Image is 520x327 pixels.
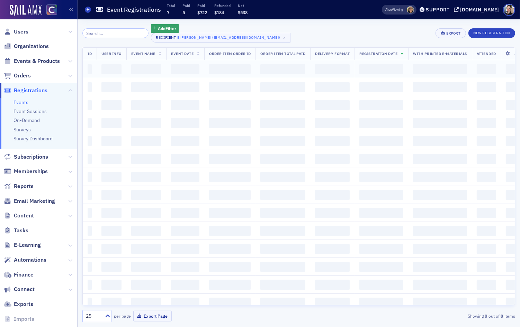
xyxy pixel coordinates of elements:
span: ‌ [413,172,467,182]
span: ‌ [171,100,199,110]
a: Automations [4,256,46,264]
span: ‌ [413,262,467,272]
a: E-Learning [4,241,41,249]
span: ‌ [477,208,496,218]
button: Export Page [133,311,172,321]
span: ‌ [131,190,161,200]
div: Showing out of items [376,313,515,319]
button: AddFilter [151,24,179,33]
span: ‌ [88,298,92,308]
a: On-Demand [14,117,40,123]
span: ‌ [209,154,251,164]
span: ‌ [359,244,403,254]
span: ‌ [477,82,496,92]
span: ‌ [101,226,122,236]
a: Organizations [4,43,49,50]
span: User Info [101,51,122,56]
span: ‌ [88,172,92,182]
span: Registrations [14,87,47,94]
span: ‌ [171,298,199,308]
span: ‌ [88,262,92,272]
a: Events [14,99,28,105]
span: Automations [14,256,46,264]
span: $184 [214,10,224,15]
span: ‌ [413,298,467,308]
input: Search… [82,28,149,38]
div: Support [426,7,450,13]
span: ‌ [477,136,496,146]
a: Email Marketing [4,197,55,205]
a: Events & Products [4,57,60,65]
span: ‌ [209,190,251,200]
p: Net [238,3,248,8]
span: ‌ [315,172,350,182]
span: ‌ [315,262,350,272]
span: ‌ [315,208,350,218]
span: ‌ [88,82,92,92]
span: Order Item Order ID [209,51,251,56]
span: ‌ [209,172,251,182]
span: ‌ [359,208,403,218]
a: Content [4,212,34,219]
span: ‌ [131,226,161,236]
span: ‌ [260,226,305,236]
span: ‌ [477,262,496,272]
span: ‌ [131,172,161,182]
span: ‌ [315,154,350,164]
span: ‌ [101,298,122,308]
span: ‌ [477,190,496,200]
span: × [281,35,288,41]
span: ‌ [260,190,305,200]
span: ‌ [88,118,92,128]
span: ‌ [171,118,199,128]
span: ‌ [88,136,92,146]
span: Memberships [14,168,48,175]
span: ‌ [131,298,161,308]
span: Users [14,28,28,36]
span: ‌ [477,100,496,110]
span: ‌ [131,64,161,74]
span: ‌ [477,172,496,182]
span: ‌ [260,118,305,128]
span: ‌ [413,244,467,254]
span: ‌ [359,190,403,200]
span: ‌ [209,298,251,308]
span: ‌ [131,100,161,110]
span: ‌ [359,262,403,272]
a: Users [4,28,28,36]
span: ‌ [477,64,496,74]
span: ‌ [101,154,122,164]
span: 5 [182,10,185,15]
a: Connect [4,286,35,293]
span: ‌ [101,190,122,200]
strong: 0 [500,313,504,319]
span: ‌ [260,100,305,110]
img: SailAMX [10,5,42,16]
span: ‌ [359,100,403,110]
span: ‌ [477,154,496,164]
span: ‌ [101,172,122,182]
span: ‌ [209,262,251,272]
span: Finance [14,271,34,279]
span: Events & Products [14,57,60,65]
span: ID [88,51,92,56]
span: ‌ [477,244,496,254]
span: ‌ [260,64,305,74]
span: ‌ [413,100,467,110]
span: Attended [477,51,496,56]
a: Tasks [4,227,28,234]
span: ‌ [171,262,199,272]
button: New Registration [468,28,515,38]
span: ‌ [209,136,251,146]
span: ‌ [359,136,403,146]
span: Add Filter [158,25,176,31]
span: $722 [197,10,207,15]
a: Finance [4,271,34,279]
span: ‌ [131,208,161,218]
span: ‌ [477,280,496,290]
span: ‌ [209,244,251,254]
span: ‌ [413,280,467,290]
button: [DOMAIN_NAME] [454,7,501,12]
span: Event Name [131,51,155,56]
span: Reports [14,183,34,190]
